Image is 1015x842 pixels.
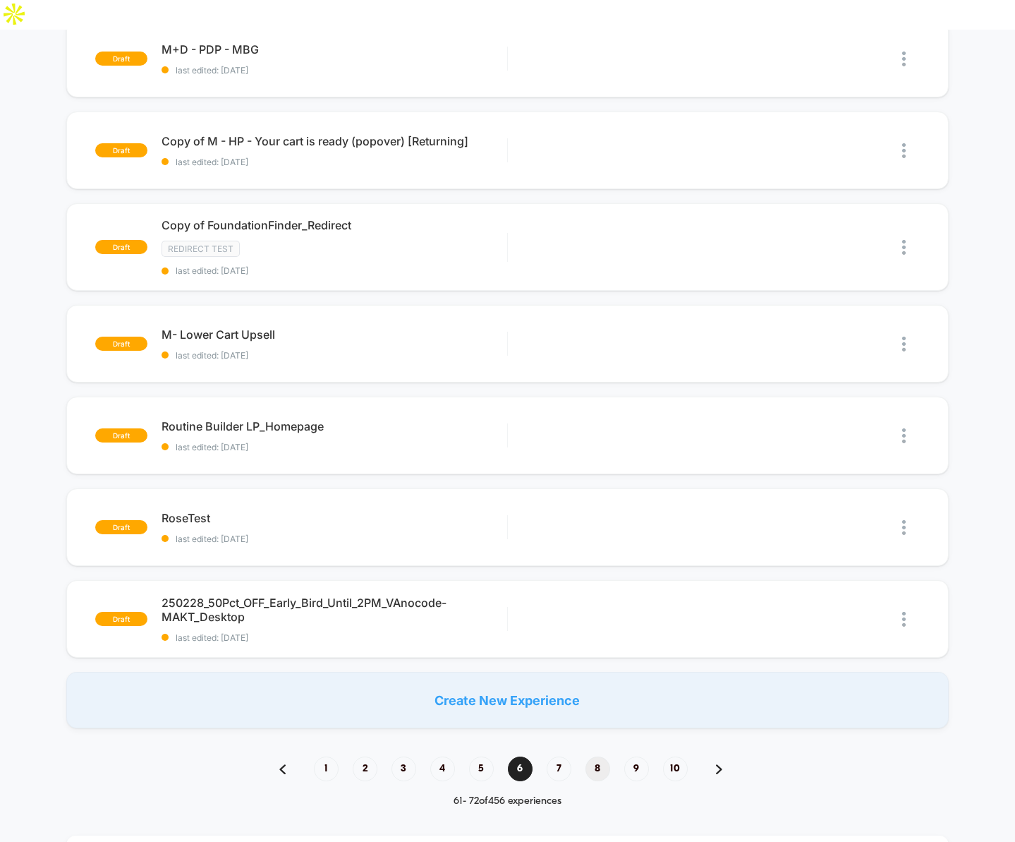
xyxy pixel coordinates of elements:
span: Copy of M - HP - Your cart is ready (popover) [Returning] [162,134,507,148]
span: RoseTest [162,511,507,525]
span: draft [95,612,147,626]
img: close [902,240,906,255]
span: 10 [663,757,688,781]
span: last edited: [DATE] [162,350,507,361]
img: close [902,52,906,66]
span: last edited: [DATE] [162,65,507,76]
span: draft [95,240,147,254]
span: draft [95,52,147,66]
span: 7 [547,757,571,781]
img: close [902,337,906,351]
span: last edited: [DATE] [162,442,507,452]
span: 5 [469,757,494,781]
span: 8 [585,757,610,781]
span: Routine Builder LP_Homepage [162,419,507,433]
div: 61 - 72 of 456 experiences [265,795,750,807]
span: last edited: [DATE] [162,534,507,544]
span: draft [95,143,147,157]
img: pagination back [279,764,286,774]
span: draft [95,337,147,351]
div: Create New Experience [66,672,949,728]
span: draft [95,520,147,534]
span: 250228_50Pct_OFF_Early_Bird_Until_2PM_VAnocode-MAKT_Desktop [162,596,507,624]
img: pagination forward [716,764,722,774]
span: 3 [391,757,416,781]
span: Redirect Test [162,241,240,257]
span: M+D - PDP - MBG [162,42,507,56]
img: close [902,612,906,627]
img: close [902,428,906,443]
span: last edited: [DATE] [162,632,507,643]
span: Copy of FoundationFinder_Redirect [162,218,507,232]
span: M- Lower Cart Upsell [162,327,507,342]
span: 1 [314,757,339,781]
img: close [902,520,906,535]
span: 4 [430,757,455,781]
span: last edited: [DATE] [162,157,507,167]
span: last edited: [DATE] [162,265,507,276]
span: draft [95,428,147,443]
span: 9 [624,757,649,781]
span: 2 [353,757,377,781]
img: close [902,143,906,158]
span: 6 [508,757,533,781]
